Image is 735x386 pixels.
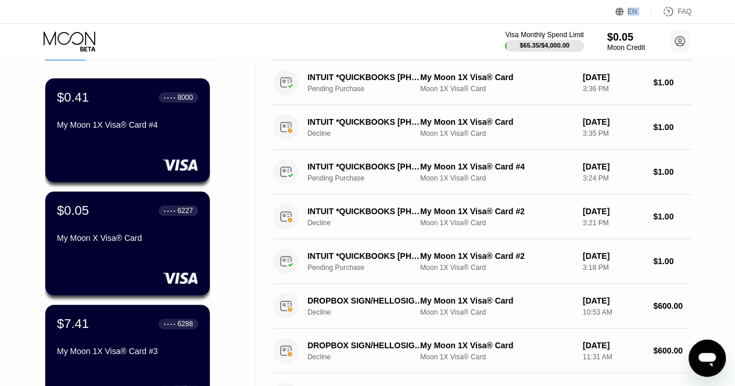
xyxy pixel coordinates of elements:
div: $0.05 [57,203,89,218]
div: Pending Purchase [307,174,431,182]
div: My Moon 1X Visa® Card [420,73,573,82]
div: [DATE] [583,73,644,82]
div: My Moon 1X Visa® Card #2 [420,207,573,216]
div: $7.41 [57,316,89,331]
div: 6288 [177,320,193,328]
div: 3:36 PM [583,85,644,93]
div: $1.00 [653,212,691,221]
div: $0.41● ● ● ●8000My Moon 1X Visa® Card #4 [45,78,210,182]
div: [DATE] [583,251,644,261]
div: $600.00 [653,346,691,355]
div: FAQ [677,8,691,16]
div: ● ● ● ● [164,96,175,99]
div: $0.05● ● ● ●6227My Moon X Visa® Card [45,192,210,295]
div: Moon 1X Visa® Card [420,219,573,227]
iframe: Button to launch messaging window [689,340,726,377]
div: My Moon 1X Visa® Card #2 [420,251,573,261]
div: ● ● ● ● [164,322,175,326]
div: Moon Credit [607,44,645,52]
div: $1.00 [653,122,691,132]
div: DROPBOX SIGN/HELLOSIGN [PHONE_NUMBER] US [307,296,423,305]
div: Moon 1X Visa® Card [420,264,573,272]
div: Decline [307,219,431,227]
div: INTUIT *QUICKBOOKS [PHONE_NUMBER] USPending PurchaseMy Moon 1X Visa® Card #4Moon 1X Visa® Card[DA... [273,150,691,194]
div: FAQ [651,6,691,17]
div: Moon 1X Visa® Card [420,174,573,182]
div: INTUIT *QUICKBOOKS [PHONE_NUMBER] USDeclineMy Moon 1X Visa® Card #2Moon 1X Visa® Card[DATE]3:21 P... [273,194,691,239]
div: INTUIT *QUICKBOOKS [PHONE_NUMBER] USPending PurchaseMy Moon 1X Visa® Card #2Moon 1X Visa® Card[DA... [273,239,691,284]
div: $0.05 [607,31,645,44]
div: 10:53 AM [583,308,644,316]
div: Visa Monthly Spend Limit$65.35/$4,000.00 [505,31,583,52]
div: 6227 [177,207,193,215]
div: $1.00 [653,257,691,266]
div: Moon 1X Visa® Card [420,85,573,93]
div: Pending Purchase [307,85,431,93]
div: INTUIT *QUICKBOOKS [PHONE_NUMBER] US [307,117,423,127]
div: EN [615,6,651,17]
div: Moon 1X Visa® Card [420,308,573,316]
div: $0.41 [57,90,89,105]
div: $65.35 / $4,000.00 [519,42,569,49]
div: INTUIT *QUICKBOOKS [PHONE_NUMBER] US [307,251,423,261]
div: 3:24 PM [583,174,644,182]
div: My Moon 1X Visa® Card #4 [57,120,198,129]
div: [DATE] [583,117,644,127]
div: 3:35 PM [583,129,644,138]
div: My Moon X Visa® Card [57,233,198,243]
div: ● ● ● ● [164,209,175,212]
div: INTUIT *QUICKBOOKS [PHONE_NUMBER] US [307,207,423,216]
div: $1.00 [653,78,691,87]
div: INTUIT *QUICKBOOKS [PHONE_NUMBER] USPending PurchaseMy Moon 1X Visa® CardMoon 1X Visa® Card[DATE]... [273,60,691,105]
div: Moon 1X Visa® Card [420,353,573,361]
div: My Moon 1X Visa® Card [420,117,573,127]
div: INTUIT *QUICKBOOKS [PHONE_NUMBER] US [307,73,423,82]
div: Visa Monthly Spend Limit [505,31,583,39]
div: $1.00 [653,167,691,176]
div: My Moon 1X Visa® Card [420,341,573,350]
div: My Moon 1X Visa® Card #3 [57,347,198,356]
div: DROPBOX SIGN/HELLOSIGN [PHONE_NUMBER] USDeclineMy Moon 1X Visa® CardMoon 1X Visa® Card[DATE]11:31... [273,329,691,373]
div: 8000 [177,93,193,102]
div: 11:31 AM [583,353,644,361]
div: [DATE] [583,296,644,305]
div: [DATE] [583,207,644,216]
div: [DATE] [583,162,644,171]
div: Pending Purchase [307,264,431,272]
div: Decline [307,129,431,138]
div: EN [628,8,637,16]
div: Decline [307,308,431,316]
div: DROPBOX SIGN/HELLOSIGN [PHONE_NUMBER] US [307,341,423,350]
div: $0.05Moon Credit [607,31,645,52]
div: INTUIT *QUICKBOOKS [PHONE_NUMBER] US [307,162,423,171]
div: INTUIT *QUICKBOOKS [PHONE_NUMBER] USDeclineMy Moon 1X Visa® CardMoon 1X Visa® Card[DATE]3:35 PM$1.00 [273,105,691,150]
div: $600.00 [653,301,691,311]
div: Moon 1X Visa® Card [420,129,573,138]
div: My Moon 1X Visa® Card #4 [420,162,573,171]
div: 3:18 PM [583,264,644,272]
div: Decline [307,353,431,361]
div: My Moon 1X Visa® Card [420,296,573,305]
div: [DATE] [583,341,644,350]
div: 3:21 PM [583,219,644,227]
div: DROPBOX SIGN/HELLOSIGN [PHONE_NUMBER] USDeclineMy Moon 1X Visa® CardMoon 1X Visa® Card[DATE]10:53... [273,284,691,329]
